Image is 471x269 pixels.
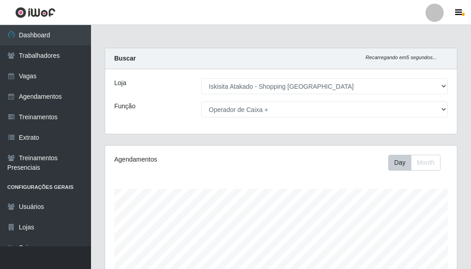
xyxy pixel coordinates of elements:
div: Agendamentos [114,155,245,164]
button: Month [411,155,441,171]
label: Loja [114,78,126,88]
label: Função [114,102,136,111]
strong: Buscar [114,55,136,62]
div: First group [388,155,441,171]
div: Toolbar with button groups [388,155,448,171]
img: CoreUI Logo [15,7,56,18]
i: Recarregando em 5 segundos... [365,55,437,60]
button: Day [388,155,411,171]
